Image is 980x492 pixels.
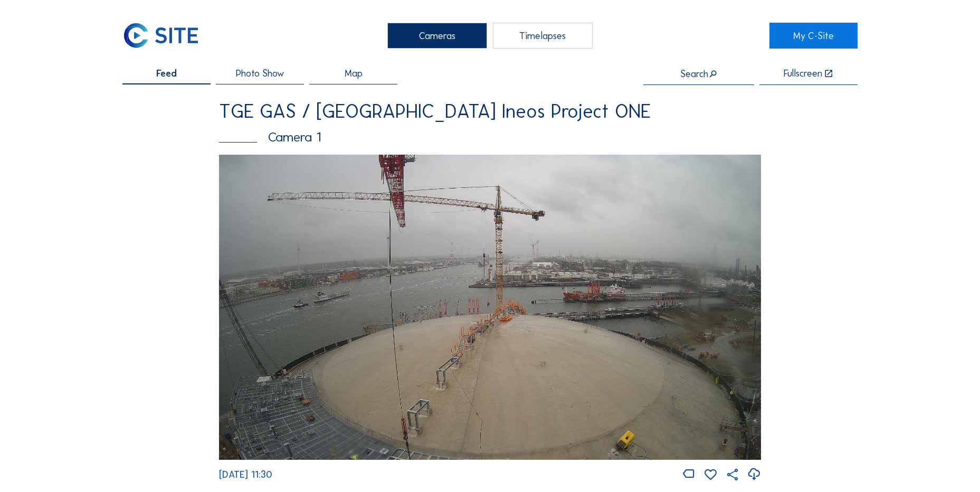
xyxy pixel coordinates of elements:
span: Photo Show [236,69,284,78]
a: C-SITE Logo [122,23,211,49]
span: Map [345,69,363,78]
div: Fullscreen [784,69,822,79]
div: Timelapses [493,23,593,49]
img: Image [219,155,761,460]
img: C-SITE Logo [122,23,199,49]
div: TGE GAS / [GEOGRAPHIC_DATA] Ineos Project ONE [219,102,761,121]
div: Camera 1 [219,130,761,144]
a: My C-Site [769,23,858,49]
div: Cameras [387,23,487,49]
span: [DATE] 11:30 [219,469,272,480]
span: Feed [156,69,177,78]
